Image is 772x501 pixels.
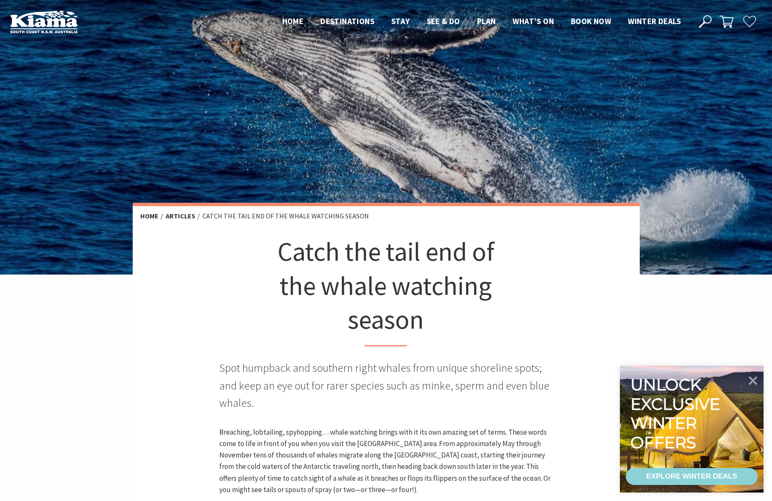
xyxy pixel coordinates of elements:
li: Catch the tail end of the whale watching season [202,211,369,222]
img: Kiama Logo [10,10,78,33]
div: Unlock exclusive winter offers [630,375,724,452]
span: Home [282,16,304,26]
a: Articles [166,212,195,221]
p: Spot humpback and southern right whales from unique shoreline spots; and keep an eye out for rare... [219,359,553,412]
a: Home [140,212,158,221]
span: What’s On [513,16,554,26]
div: EXPLORE WINTER DEALS [646,468,737,485]
span: Destinations [320,16,374,26]
a: EXPLORE WINTER DEALS [626,468,758,485]
nav: Main Menu [274,15,689,29]
span: See & Do [427,16,460,26]
h1: Catch the tail end of the whale watching season [261,234,511,346]
span: Winter Deals [628,16,681,26]
p: Breaching, lobtailing, spyhopping… whale watching brings with it its own amazing set of terms. Th... [219,427,553,496]
span: Plan [477,16,496,26]
span: Book now [571,16,611,26]
span: Stay [391,16,410,26]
